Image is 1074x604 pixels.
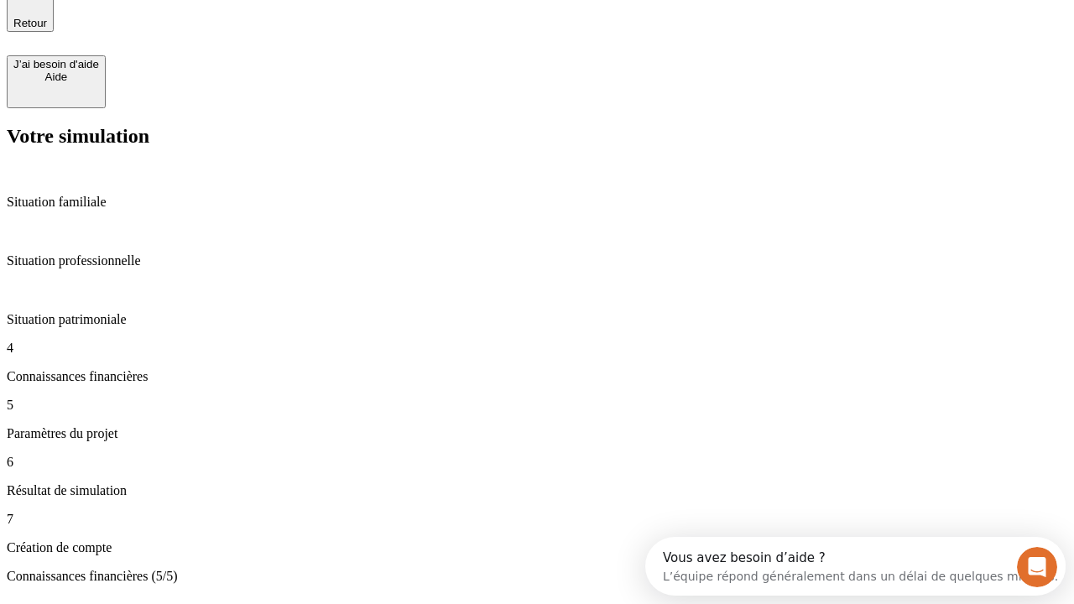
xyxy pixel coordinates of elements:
p: Création de compte [7,540,1067,555]
span: Retour [13,17,47,29]
div: Aide [13,70,99,83]
p: 7 [7,512,1067,527]
div: J’ai besoin d'aide [13,58,99,70]
p: Situation familiale [7,195,1067,210]
p: Situation professionnelle [7,253,1067,268]
div: Ouvrir le Messenger Intercom [7,7,462,53]
p: Situation patrimoniale [7,312,1067,327]
p: Résultat de simulation [7,483,1067,498]
p: Paramètres du projet [7,426,1067,441]
div: L’équipe répond généralement dans un délai de quelques minutes. [18,28,413,45]
h2: Votre simulation [7,125,1067,148]
iframe: Intercom live chat discovery launcher [645,537,1066,596]
p: Connaissances financières (5/5) [7,569,1067,584]
button: J’ai besoin d'aideAide [7,55,106,108]
p: Connaissances financières [7,369,1067,384]
iframe: Intercom live chat [1017,547,1057,587]
div: Vous avez besoin d’aide ? [18,14,413,28]
p: 5 [7,398,1067,413]
p: 6 [7,455,1067,470]
p: 4 [7,341,1067,356]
